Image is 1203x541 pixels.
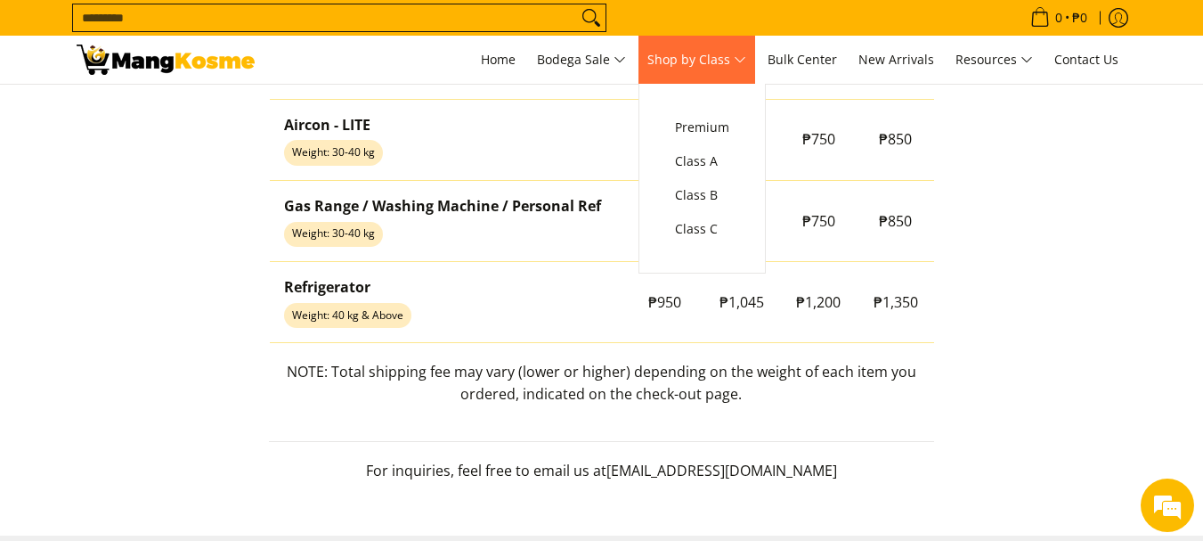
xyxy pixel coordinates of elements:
p: For inquiries, feel free to email us at [269,460,934,500]
strong: Aircon - LITE [284,115,370,135]
span: ₱1,200 [796,292,841,312]
span: ₱1,045 [719,292,764,312]
nav: Main Menu [272,36,1127,84]
a: Resources [947,36,1042,84]
span: Home [481,51,516,68]
div: Minimize live chat window [292,9,335,52]
span: ₱750 [802,211,835,231]
a: New Arrivals [849,36,943,84]
span: ₱850 [879,129,912,149]
a: Premium [666,111,738,144]
a: Class C [666,212,738,246]
a: Home [472,36,524,84]
span: ₱950 [648,292,681,312]
span: Bulk Center [768,51,837,68]
span: [EMAIL_ADDRESS][DOMAIN_NAME] [606,461,837,480]
span: • [1025,8,1093,28]
strong: Refrigerator [284,277,370,297]
textarea: Type your message and hit 'Enter' [9,356,339,418]
span: ₱850 [879,211,912,231]
a: Bodega Sale [528,36,635,84]
a: Shop by Class [638,36,755,84]
img: Shipping &amp; Delivery Page l Mang Kosme: Home Appliances Warehouse Sale! [77,45,255,75]
a: Contact Us [1045,36,1127,84]
span: 0 [1053,12,1065,24]
span: Class C [675,218,729,241]
span: Weight: 40 kg & Above [284,303,411,328]
span: ₱1,350 [874,292,918,312]
span: Premium [675,117,729,139]
span: Resources [955,49,1033,71]
td: ₱600 [626,180,703,261]
span: ₱0 [1069,12,1090,24]
span: Weight: 30-40 kg [284,222,383,247]
span: New Arrivals [858,51,934,68]
span: Weight: 30-40 kg [284,140,383,165]
strong: Gas Range / Washing Machine / Personal Ref [284,196,601,216]
span: Contact Us [1054,51,1118,68]
span: Shop by Class [647,49,746,71]
td: ₱600 [626,99,703,180]
p: NOTE: Total shipping fee may vary (lower or higher) depending on the weight of each item you orde... [269,361,934,423]
button: Search [577,4,606,31]
span: Class B [675,184,729,207]
span: We're online! [103,159,246,339]
span: ₱750 [802,129,835,149]
a: Class B [666,178,738,212]
span: Class A [675,151,729,173]
span: Bodega Sale [537,49,626,71]
a: Bulk Center [759,36,846,84]
div: Chat with us now [93,100,299,123]
a: Class A [666,144,738,178]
